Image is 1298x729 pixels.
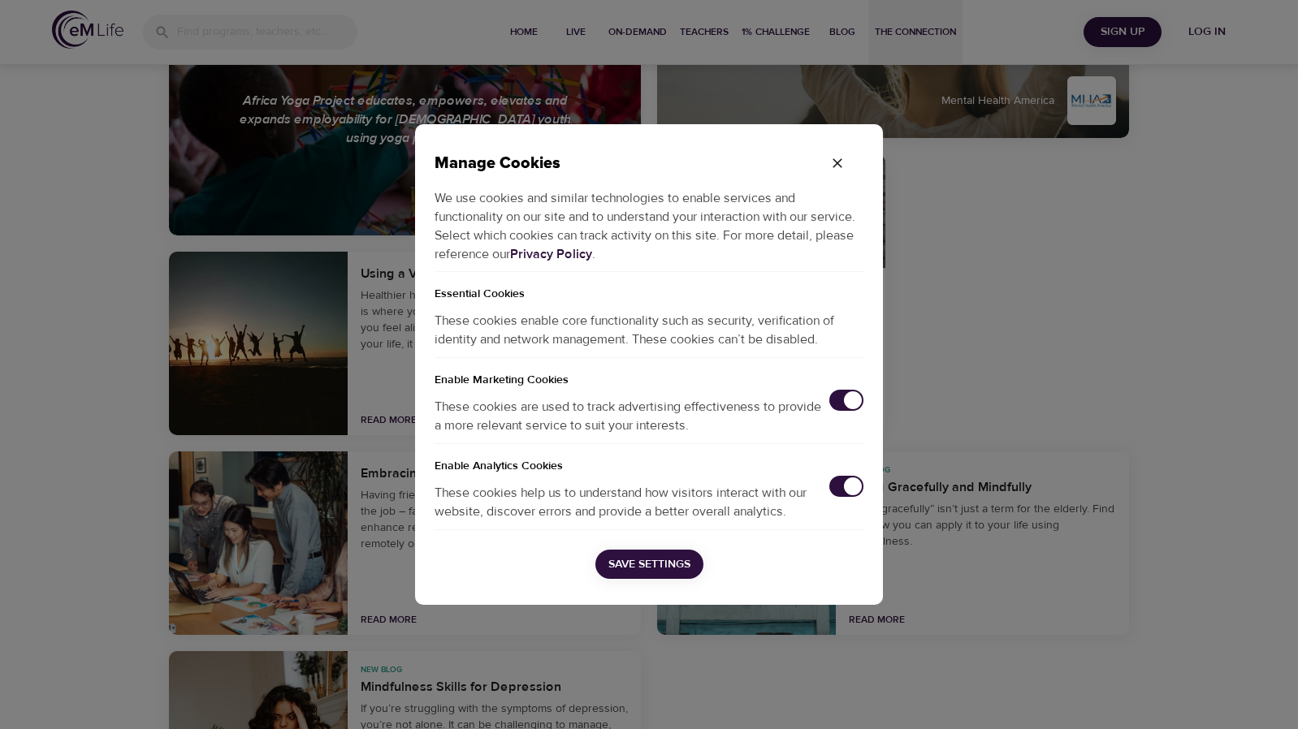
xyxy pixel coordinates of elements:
[510,246,592,262] a: Privacy Policy
[435,177,863,272] p: We use cookies and similar technologies to enable services and functionality on our site and to u...
[595,550,703,580] button: Save Settings
[608,554,690,575] span: Save Settings
[435,444,863,476] h5: Enable Analytics Cookies
[435,358,863,390] h5: Enable Marketing Cookies
[435,398,829,435] p: These cookies are used to track advertising effectiveness to provide a more relevant service to s...
[435,150,811,177] p: Manage Cookies
[435,304,863,357] p: These cookies enable core functionality such as security, verification of identity and network ma...
[435,484,829,521] p: These cookies help us to understand how visitors interact with our website, discover errors and p...
[435,272,863,304] p: Essential Cookies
